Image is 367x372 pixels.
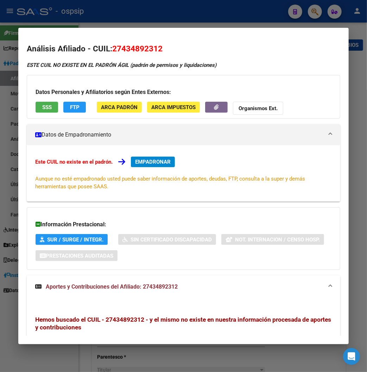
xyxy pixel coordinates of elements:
[151,104,196,111] span: ARCA Impuestos
[239,105,278,112] strong: Organismos Ext.
[97,102,142,113] button: ARCA Padrón
[101,104,138,111] span: ARCA Padrón
[42,104,52,111] span: SSS
[46,283,178,290] span: Aportes y Contribuciones del Afiliado: 27434892312
[63,102,86,113] button: FTP
[118,234,216,245] button: Sin Certificado Discapacidad
[343,348,360,365] div: Open Intercom Messenger
[147,102,200,113] button: ARCA Impuestos
[131,157,175,167] button: EMPADRONAR
[135,159,171,165] span: EMPADRONAR
[36,102,58,113] button: SSS
[27,276,340,298] mat-expansion-panel-header: Aportes y Contribuciones del Afiliado: 27434892312
[36,250,118,261] button: Prestaciones Auditadas
[36,88,331,96] h3: Datos Personales y Afiliatorios según Entes Externos:
[36,220,331,229] h3: Información Prestacional:
[112,44,163,53] span: 27434892312
[27,43,340,55] h2: Análisis Afiliado - CUIL:
[27,124,340,145] mat-expansion-panel-header: Datos de Empadronamiento
[233,102,283,115] button: Organismos Ext.
[221,234,324,245] button: Not. Internacion / Censo Hosp.
[70,104,80,111] span: FTP
[27,145,340,202] div: Datos de Empadronamiento
[35,131,323,139] mat-panel-title: Datos de Empadronamiento
[27,62,216,68] strong: ESTE CUIL NO EXISTE EN EL PADRÓN ÁGIL (padrón de permisos y liquidaciones)
[36,234,108,245] button: SUR / SURGE / INTEGR.
[46,253,113,259] span: Prestaciones Auditadas
[235,237,320,243] span: Not. Internacion / Censo Hosp.
[47,237,103,243] span: SUR / SURGE / INTEGR.
[35,316,331,331] span: Hemos buscado el CUIL - 27434892312 - y el mismo no existe en nuestra información procesada de ap...
[35,159,113,165] strong: Este CUIL no existe en el padrón.
[35,176,305,190] span: Aunque no esté empadronado usted puede saber información de aportes, deudas, FTP, consulta a la s...
[131,237,212,243] span: Sin Certificado Discapacidad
